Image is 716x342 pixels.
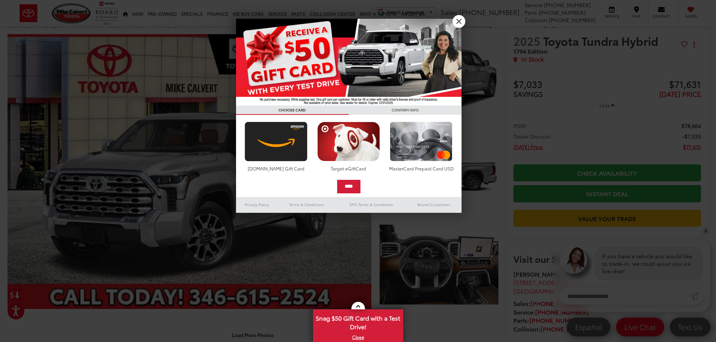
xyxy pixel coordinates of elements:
[314,310,403,333] span: Snag $50 Gift Card with a Test Drive!
[278,200,335,209] a: Terms & Conditions
[388,165,454,172] div: MasterCard Prepaid Card USD
[236,200,278,209] a: Privacy Policy
[243,165,309,172] div: [DOMAIN_NAME] Gift Card
[315,122,382,161] img: targetcard.png
[407,200,462,209] a: Brand Disclaimers
[349,105,462,115] h3: CONFIRM INFO
[315,165,382,172] div: Target eGiftCard
[336,200,407,209] a: SMS Terms & Conditions
[236,19,462,105] img: 55838_top_625864.jpg
[236,105,349,115] h3: CHOOSE CARD
[243,122,309,161] img: amazoncard.png
[388,122,454,161] img: mastercard.png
